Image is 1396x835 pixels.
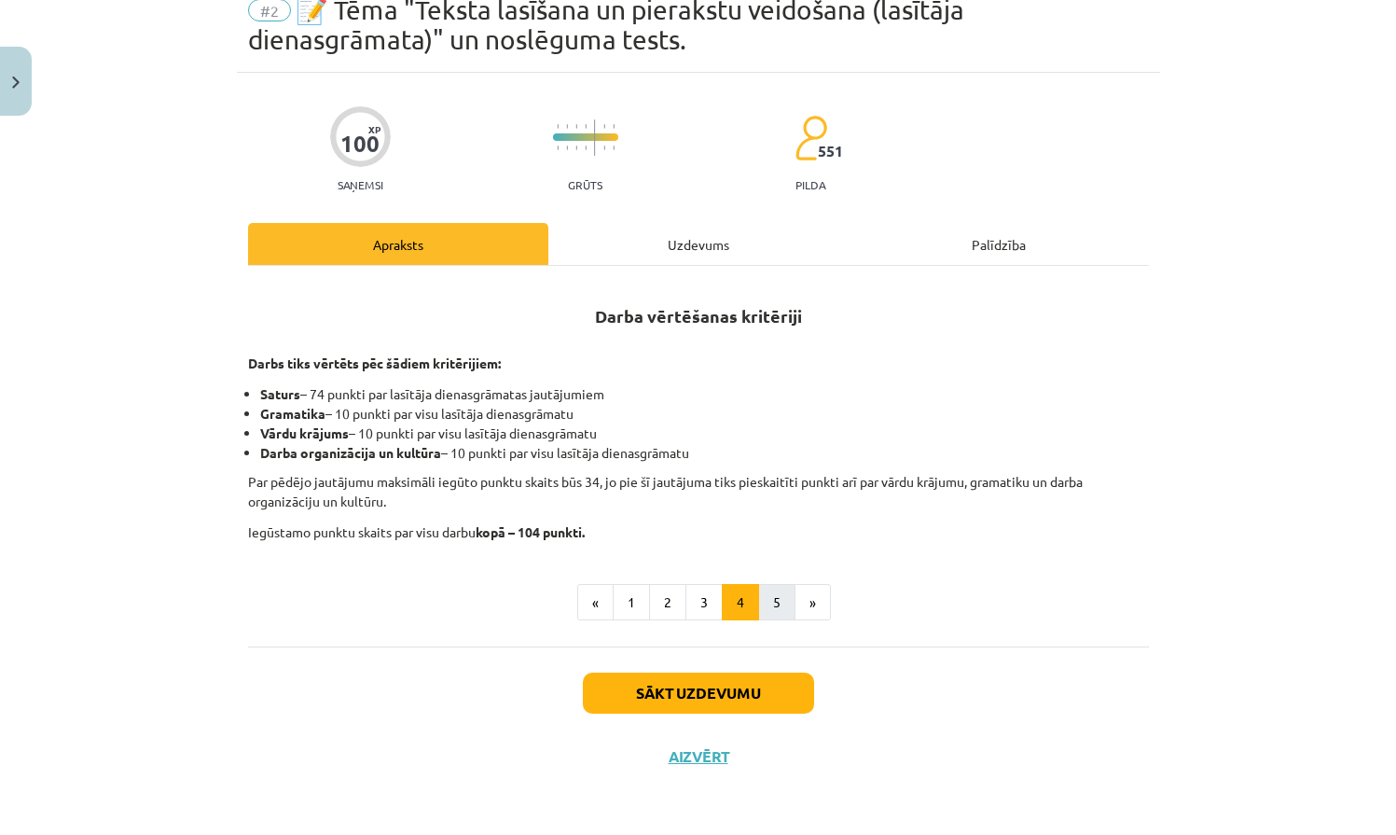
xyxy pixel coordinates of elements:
[585,124,587,129] img: icon-short-line-57e1e144782c952c97e751825c79c345078a6d821885a25fce030b3d8c18986b.svg
[260,385,300,402] strong: Saturs
[476,523,585,540] strong: kopā – 104 punkti.
[795,115,827,161] img: students-c634bb4e5e11cddfef0936a35e636f08e4e9abd3cc4e673bd6f9a4125e45ecb1.svg
[685,584,723,621] button: 3
[568,178,602,191] p: Grūts
[248,472,1149,511] p: Par pēdējo jautājumu maksimāli iegūto punktu skaits būs 34, jo pie šī jautājuma tiks pieskaitīti ...
[248,522,1149,542] p: Iegūstamo punktu skaits par visu darbu
[613,124,615,129] img: icon-short-line-57e1e144782c952c97e751825c79c345078a6d821885a25fce030b3d8c18986b.svg
[849,223,1149,265] div: Palīdzība
[340,131,380,157] div: 100
[758,584,795,621] button: 5
[663,747,734,766] button: Aizvērt
[577,584,614,621] button: «
[613,584,650,621] button: 1
[260,384,1149,404] li: – 74 punkti par lasītāja dienasgrāmatas jautājumiem
[566,124,568,129] img: icon-short-line-57e1e144782c952c97e751825c79c345078a6d821885a25fce030b3d8c18986b.svg
[260,443,1149,463] li: – 10 punkti par visu lasītāja dienasgrāmatu
[557,124,559,129] img: icon-short-line-57e1e144782c952c97e751825c79c345078a6d821885a25fce030b3d8c18986b.svg
[603,124,605,129] img: icon-short-line-57e1e144782c952c97e751825c79c345078a6d821885a25fce030b3d8c18986b.svg
[649,584,686,621] button: 2
[248,223,548,265] div: Apraksts
[575,124,577,129] img: icon-short-line-57e1e144782c952c97e751825c79c345078a6d821885a25fce030b3d8c18986b.svg
[722,584,759,621] button: 4
[583,673,814,714] button: Sākt uzdevumu
[603,146,605,150] img: icon-short-line-57e1e144782c952c97e751825c79c345078a6d821885a25fce030b3d8c18986b.svg
[248,355,501,371] strong: Darbs tiks vērtēts pēc šādiem kritērijiem:
[548,223,849,265] div: Uzdevums
[595,305,802,327] strong: Darba vērtēšanas kritēriji
[260,444,441,461] strong: Darba organizācija un kultūra
[566,146,568,150] img: icon-short-line-57e1e144782c952c97e751825c79c345078a6d821885a25fce030b3d8c18986b.svg
[795,178,825,191] p: pilda
[248,584,1149,621] nav: Page navigation example
[330,178,391,191] p: Saņemsi
[260,405,325,422] strong: Gramatika
[585,146,587,150] img: icon-short-line-57e1e144782c952c97e751825c79c345078a6d821885a25fce030b3d8c18986b.svg
[12,77,20,89] img: icon-close-lesson-0947bae3869378f0d4975bcd49f059093ad1ed9edebbc8119c70593378902aed.svg
[594,119,596,156] img: icon-long-line-d9ea69661e0d244f92f715978eff75569469978d946b2353a9bb055b3ed8787d.svg
[368,124,380,134] span: XP
[260,424,349,441] strong: Vārdu krājums
[575,146,577,150] img: icon-short-line-57e1e144782c952c97e751825c79c345078a6d821885a25fce030b3d8c18986b.svg
[613,146,615,150] img: icon-short-line-57e1e144782c952c97e751825c79c345078a6d821885a25fce030b3d8c18986b.svg
[795,584,831,621] button: »
[260,404,1149,424] li: – 10 punkti par visu lasītāja dienasgrāmatu
[818,143,843,160] span: 551
[557,146,559,150] img: icon-short-line-57e1e144782c952c97e751825c79c345078a6d821885a25fce030b3d8c18986b.svg
[260,424,1149,443] li: – 10 punkti par visu lasītāja dienasgrāmatu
